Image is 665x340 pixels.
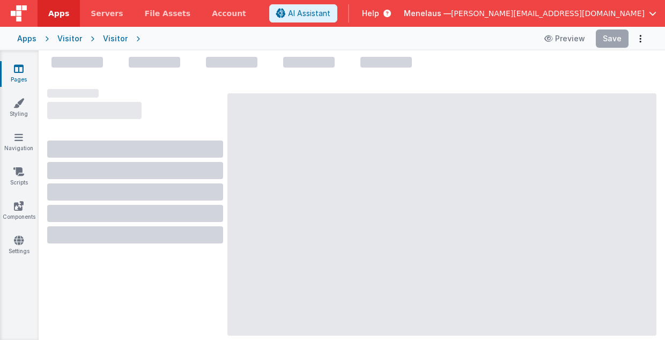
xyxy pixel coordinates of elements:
button: Menelaus — [PERSON_NAME][EMAIL_ADDRESS][DOMAIN_NAME] [404,8,656,19]
button: AI Assistant [269,4,337,23]
button: Save [596,29,629,48]
span: [PERSON_NAME][EMAIL_ADDRESS][DOMAIN_NAME] [451,8,645,19]
span: Servers [91,8,123,19]
button: Options [633,31,648,46]
span: Help [362,8,379,19]
div: Apps [17,33,36,44]
span: File Assets [145,8,191,19]
div: Visitor [103,33,128,44]
span: Menelaus — [404,8,451,19]
button: Preview [538,30,592,47]
span: AI Assistant [288,8,330,19]
div: Visitor [57,33,82,44]
span: Apps [48,8,69,19]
